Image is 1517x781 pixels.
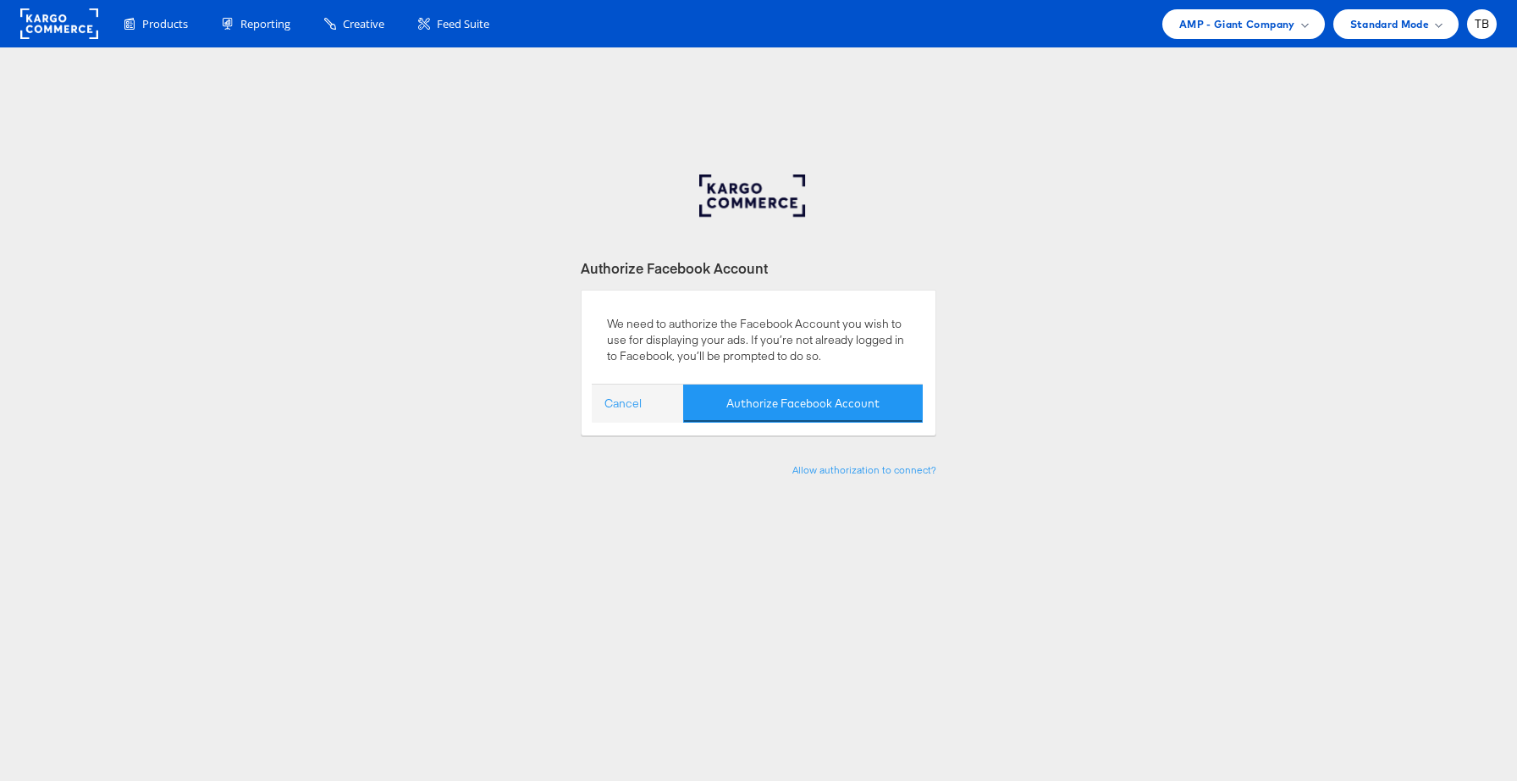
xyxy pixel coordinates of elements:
[142,16,188,32] span: Products
[683,385,923,423] button: Authorize Facebook Account
[1475,19,1490,30] span: TB
[1179,15,1295,33] span: AMP - Giant Company
[607,316,910,363] p: We need to authorize the Facebook Account you wish to use for displaying your ads. If you’re not ...
[240,16,290,32] span: Reporting
[792,463,936,476] a: Allow authorization to connect?
[1350,15,1429,33] span: Standard Mode
[604,396,642,412] a: Cancel
[581,258,936,278] div: Authorize Facebook Account
[437,16,489,32] span: Feed Suite
[343,16,384,32] span: Creative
